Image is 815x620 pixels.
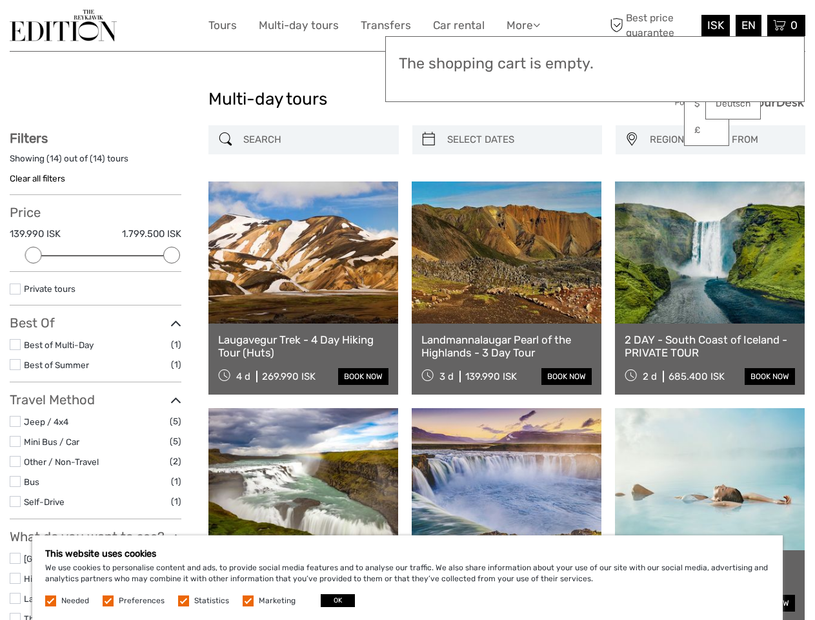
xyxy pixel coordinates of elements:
[171,474,181,489] span: (1)
[685,119,729,142] a: £
[10,315,181,331] h3: Best Of
[171,337,181,352] span: (1)
[208,16,237,35] a: Tours
[24,437,79,447] a: Mini Bus / Car
[24,340,94,350] a: Best of Multi-Day
[24,284,75,294] a: Private tours
[122,227,181,241] label: 1.799.500 ISK
[361,16,411,35] a: Transfers
[259,595,296,606] label: Marketing
[644,129,799,150] button: REGION / STARTS FROM
[706,92,760,116] a: Deutsch
[338,368,388,385] a: book now
[24,417,68,427] a: Jeep / 4x4
[119,595,165,606] label: Preferences
[10,227,61,241] label: 139.990 ISK
[10,130,48,146] strong: Filters
[50,152,59,165] label: 14
[24,553,112,564] a: [GEOGRAPHIC_DATA]
[10,205,181,220] h3: Price
[24,573,64,584] a: Highlands
[194,595,229,606] label: Statistics
[736,15,761,36] div: EN
[171,494,181,509] span: (1)
[707,19,724,32] span: ISK
[32,535,783,620] div: We use cookies to personalise content and ads, to provide social media features and to analyse ou...
[93,152,102,165] label: 14
[321,594,355,607] button: OK
[643,371,657,382] span: 2 d
[541,368,592,385] a: book now
[10,529,181,544] h3: What do you want to see?
[24,457,99,467] a: Other / Non-Travel
[170,454,181,469] span: (2)
[399,55,791,73] h3: The shopping cart is empty.
[10,152,181,172] div: Showing ( ) out of ( ) tours
[262,371,316,382] div: 269.990 ISK
[607,11,698,39] span: Best price guarantee
[259,16,339,35] a: Multi-day tours
[24,360,89,370] a: Best of Summer
[208,89,607,110] h1: Multi-day tours
[625,333,795,360] a: 2 DAY - South Coast of Iceland - PRIVATE TOUR
[439,371,454,382] span: 3 d
[10,10,117,41] img: The Reykjavík Edition
[171,357,181,372] span: (1)
[170,414,181,429] span: (5)
[236,371,250,382] span: 4 d
[148,20,164,36] button: Open LiveChat chat widget
[433,16,485,35] a: Car rental
[45,548,770,559] h5: This website uses cookies
[238,129,392,151] input: SEARCH
[674,94,805,110] img: PurchaseViaTourDesk.png
[170,434,181,449] span: (5)
[24,497,65,507] a: Self-Drive
[218,333,388,360] a: Laugavegur Trek - 4 Day Hiking Tour (Huts)
[24,594,96,604] a: Landmannalaugar
[745,368,795,385] a: book now
[669,371,725,382] div: 685.400 ISK
[685,92,729,116] a: $
[421,333,592,360] a: Landmannalaugar Pearl of the Highlands - 3 Day Tour
[789,19,800,32] span: 0
[24,477,39,487] a: Bus
[465,371,517,382] div: 139.990 ISK
[10,173,65,183] a: Clear all filters
[18,23,146,33] p: We're away right now. Please check back later!
[442,129,596,151] input: SELECT DATES
[507,16,540,35] a: More
[61,595,89,606] label: Needed
[10,392,181,408] h3: Travel Method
